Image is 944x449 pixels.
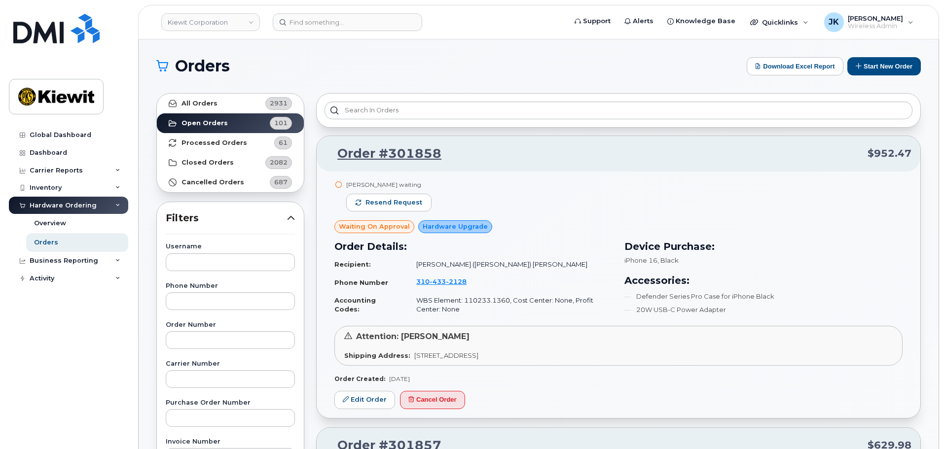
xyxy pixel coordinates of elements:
[157,133,304,153] a: Processed Orders61
[389,375,410,382] span: [DATE]
[270,158,288,167] span: 2082
[157,153,304,173] a: Closed Orders2082
[344,351,410,359] strong: Shipping Address:
[346,180,432,189] div: [PERSON_NAME] waiting
[624,273,903,288] h3: Accessories:
[274,118,288,128] span: 101
[747,57,843,75] button: Download Excel Report
[657,256,679,264] span: , Black
[279,138,288,147] span: 61
[166,211,287,225] span: Filters
[157,173,304,192] a: Cancelled Orders687
[346,194,432,211] button: Resend request
[356,332,470,341] span: Attention: [PERSON_NAME]
[446,277,467,285] span: 2128
[407,292,613,318] td: WBS Element: 110233.1360, Cost Center: None, Profit Center: None
[334,296,376,313] strong: Accounting Codes:
[624,256,657,264] span: iPhone 16
[901,406,937,442] iframe: Messenger Launcher
[175,59,230,73] span: Orders
[326,145,441,163] a: Order #301858
[334,278,388,286] strong: Phone Number
[182,159,234,167] strong: Closed Orders
[166,283,295,289] label: Phone Number
[182,100,218,107] strong: All Orders
[334,375,385,382] strong: Order Created:
[182,119,228,127] strong: Open Orders
[334,391,395,409] a: Edit Order
[624,292,903,301] li: Defender Series Pro Case for iPhone Black
[868,146,911,161] span: $952.47
[166,361,295,367] label: Carrier Number
[414,351,478,359] span: [STREET_ADDRESS]
[400,391,465,409] button: Cancel Order
[157,94,304,113] a: All Orders2931
[166,400,295,406] label: Purchase Order Number
[365,198,422,207] span: Resend request
[416,277,478,285] a: 3104332128
[157,113,304,133] a: Open Orders101
[182,178,244,186] strong: Cancelled Orders
[407,256,613,273] td: [PERSON_NAME] ([PERSON_NAME]) [PERSON_NAME]
[270,99,288,108] span: 2931
[166,243,295,250] label: Username
[847,57,921,75] button: Start New Order
[416,277,467,285] span: 310
[166,322,295,328] label: Order Number
[624,305,903,314] li: 20W USB-C Power Adapter
[274,177,288,187] span: 687
[334,239,613,254] h3: Order Details:
[166,439,295,445] label: Invoice Number
[624,239,903,254] h3: Device Purchase:
[423,222,488,231] span: Hardware Upgrade
[334,260,371,268] strong: Recipient:
[430,277,446,285] span: 433
[325,102,912,119] input: Search in orders
[182,139,247,147] strong: Processed Orders
[339,222,410,231] span: Waiting On Approval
